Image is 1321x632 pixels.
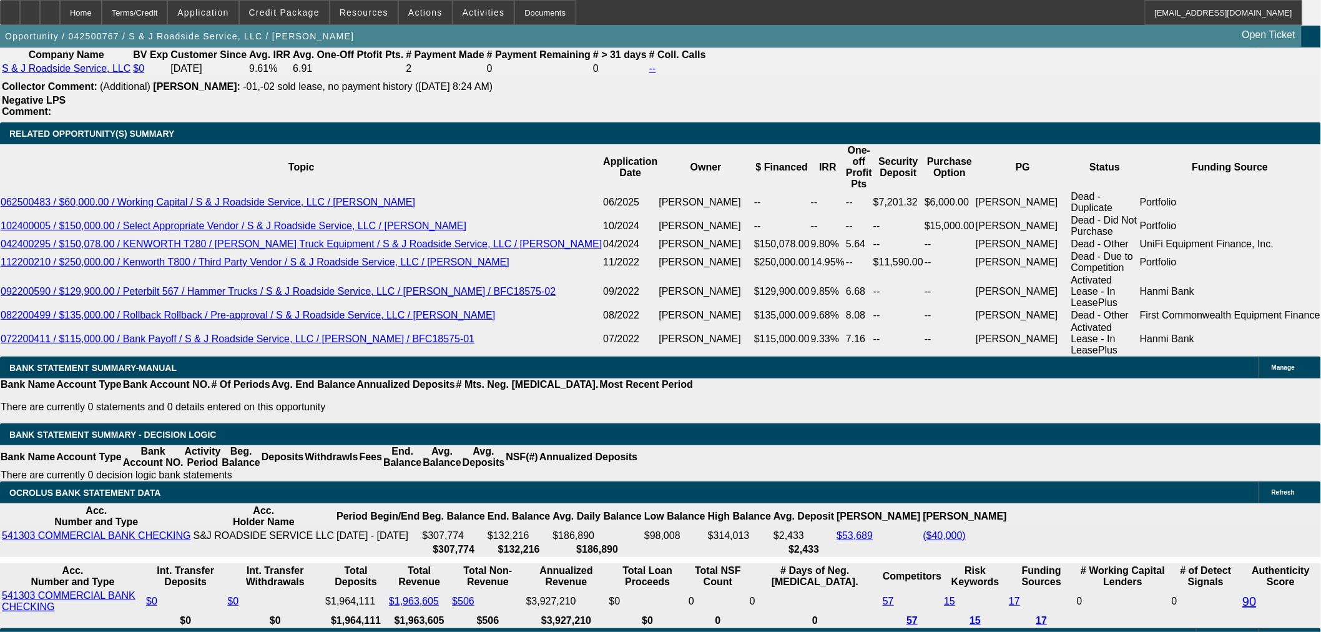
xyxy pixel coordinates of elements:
td: -- [924,309,975,322]
td: -- [873,238,924,250]
td: 09/2022 [602,274,658,309]
td: 5.64 [845,238,873,250]
b: Avg. IRR [249,49,290,60]
td: -- [873,274,924,309]
th: Annualized Deposits [356,378,455,391]
td: 9.33% [810,322,845,357]
td: 14.95% [810,250,845,274]
td: Dead - Did Not Purchase [1071,214,1139,238]
a: S & J Roadside Service, LLC [2,63,130,74]
th: Security Deposit [873,144,924,190]
th: Avg. Deposits [462,445,506,469]
td: $6,000.00 [924,190,975,214]
td: 0 [1171,590,1241,613]
td: S&J ROADSIDE SERVICE LLC [193,530,335,542]
th: $2,433 [773,543,835,556]
b: # Payment Remaining [487,49,591,60]
td: 2 [405,62,484,75]
th: $132,216 [487,543,551,556]
td: $15,000.00 [924,214,975,238]
th: Annualized Revenue [526,565,607,588]
th: High Balance [707,505,772,528]
th: $1,963,605 [388,615,450,627]
a: 062500483 / $60,000.00 / Working Capital / S & J Roadside Service, LLC / [PERSON_NAME] [1,197,415,207]
td: [PERSON_NAME] [975,274,1071,309]
th: $506 [451,615,524,627]
th: Int. Transfer Withdrawals [227,565,323,588]
span: BANK STATEMENT SUMMARY-MANUAL [9,363,177,373]
th: # Mts. Neg. [MEDICAL_DATA]. [456,378,599,391]
th: Funding Source [1139,144,1321,190]
th: Sum of the Total NSF Count and Total Overdraft Fee Count from Ocrolus [688,565,748,588]
th: $3,927,210 [526,615,607,627]
th: IRR [810,144,845,190]
span: Opportunity / 042500767 / S & J Roadside Service, LLC / [PERSON_NAME] [5,31,354,41]
th: Bank Account NO. [122,378,211,391]
th: Bank Account NO. [122,445,184,469]
button: Actions [399,1,452,24]
b: Customer Since [170,49,247,60]
td: $135,000.00 [754,309,810,322]
td: Hanmi Bank [1139,274,1321,309]
a: 57 [906,615,918,626]
a: -- [649,63,656,74]
th: Avg. Balance [422,445,461,469]
td: [PERSON_NAME] [659,214,754,238]
a: 57 [883,596,894,606]
span: -01,-02 sold lease, no payment history ([DATE] 8:24 AM) [243,81,493,92]
td: $1,964,111 [325,590,387,613]
th: $0 [609,615,687,627]
td: 9.85% [810,274,845,309]
span: Resources [340,7,388,17]
td: Dead - Due to Competition [1071,250,1139,274]
td: -- [810,190,845,214]
th: Activity Period [184,445,222,469]
th: End. Balance [383,445,422,469]
td: [PERSON_NAME] [659,274,754,309]
th: Acc. Number and Type [1,565,144,588]
th: Beg. Balance [422,505,486,528]
span: Bank Statement Summary - Decision Logic [9,430,217,440]
a: 042400295 / $150,078.00 / KENWORTH T280 / [PERSON_NAME] Truck Equipment / S & J Roadside Service,... [1,239,602,249]
th: [PERSON_NAME] [923,505,1008,528]
td: 10/2024 [602,214,658,238]
th: Beg. Balance [221,445,260,469]
b: Collector Comment: [2,81,97,92]
a: $1,963,605 [389,596,439,606]
th: # Days of Neg. [MEDICAL_DATA]. [749,565,881,588]
td: $307,774 [422,530,486,542]
th: Authenticity Score [1242,565,1320,588]
button: Credit Package [240,1,329,24]
th: Period Begin/End [336,505,420,528]
th: Funding Sources [1008,565,1074,588]
td: $2,433 [773,530,835,542]
td: 08/2022 [602,309,658,322]
td: -- [754,214,810,238]
a: 541303 COMMERCIAL BANK CHECKING [2,530,191,541]
button: Activities [453,1,514,24]
th: Account Type [56,445,122,469]
th: $307,774 [422,543,486,556]
b: Company Name [29,49,104,60]
th: Low Balance [644,505,706,528]
td: [PERSON_NAME] [975,190,1071,214]
span: Refresh [1272,489,1295,496]
td: [PERSON_NAME] [659,322,754,357]
th: PG [975,144,1071,190]
td: $0 [609,590,687,613]
div: $3,927,210 [526,596,607,607]
span: Manage [1272,364,1295,371]
th: Competitors [882,565,942,588]
a: $0 [133,63,144,74]
td: -- [810,214,845,238]
th: $0 [227,615,323,627]
td: -- [924,274,975,309]
a: 092200590 / $129,900.00 / Peterbilt 567 / Hammer Trucks / S & J Roadside Service, LLC / [PERSON_N... [1,286,556,297]
th: Status [1071,144,1139,190]
a: 072200411 / $115,000.00 / Bank Payoff / S & J Roadside Service, LLC / [PERSON_NAME] / BFC18575-01 [1,333,474,344]
a: 15 [970,615,981,626]
td: 7.16 [845,322,873,357]
td: -- [845,214,873,238]
a: 17 [1009,596,1020,606]
td: $129,900.00 [754,274,810,309]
